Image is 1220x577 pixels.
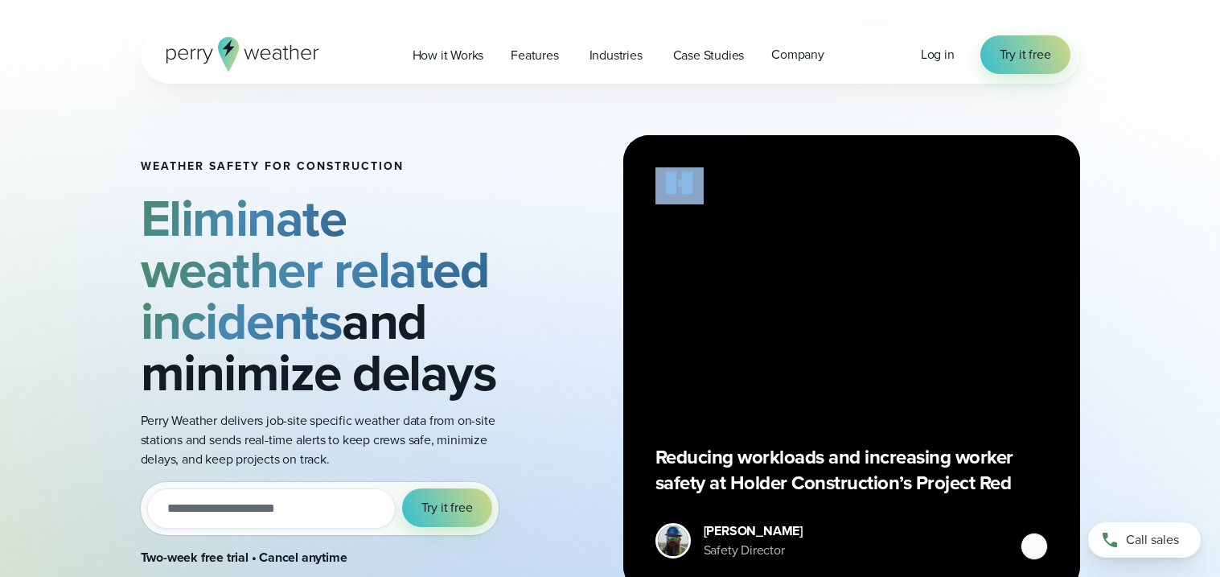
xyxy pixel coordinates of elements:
[1126,530,1179,550] span: Call sales
[589,46,643,65] span: Industries
[402,488,492,527] button: Try it free
[655,167,704,204] img: Holder.svg
[1000,45,1051,64] span: Try it free
[921,45,955,64] a: Log in
[511,46,558,65] span: Features
[141,548,347,567] strong: Two-week free trial • Cancel anytime
[141,160,517,173] h1: Weather safety for Construction
[655,444,1048,496] p: Reducing workloads and increasing worker safety at Holder Construction’s Project Red
[1088,522,1201,558] a: Call sales
[413,46,484,65] span: How it Works
[980,35,1070,74] a: Try it free
[141,192,517,398] h2: and minimize delays
[704,521,803,541] div: [PERSON_NAME]
[399,39,498,72] a: How it Works
[673,46,745,65] span: Case Studies
[771,45,824,64] span: Company
[421,498,473,517] span: Try it free
[658,525,688,556] img: Merco Chantres Headshot
[141,411,517,469] p: Perry Weather delivers job-site specific weather data from on-site stations and sends real-time a...
[659,39,758,72] a: Case Studies
[704,541,803,560] div: Safety Director
[141,180,490,359] strong: Eliminate weather related incidents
